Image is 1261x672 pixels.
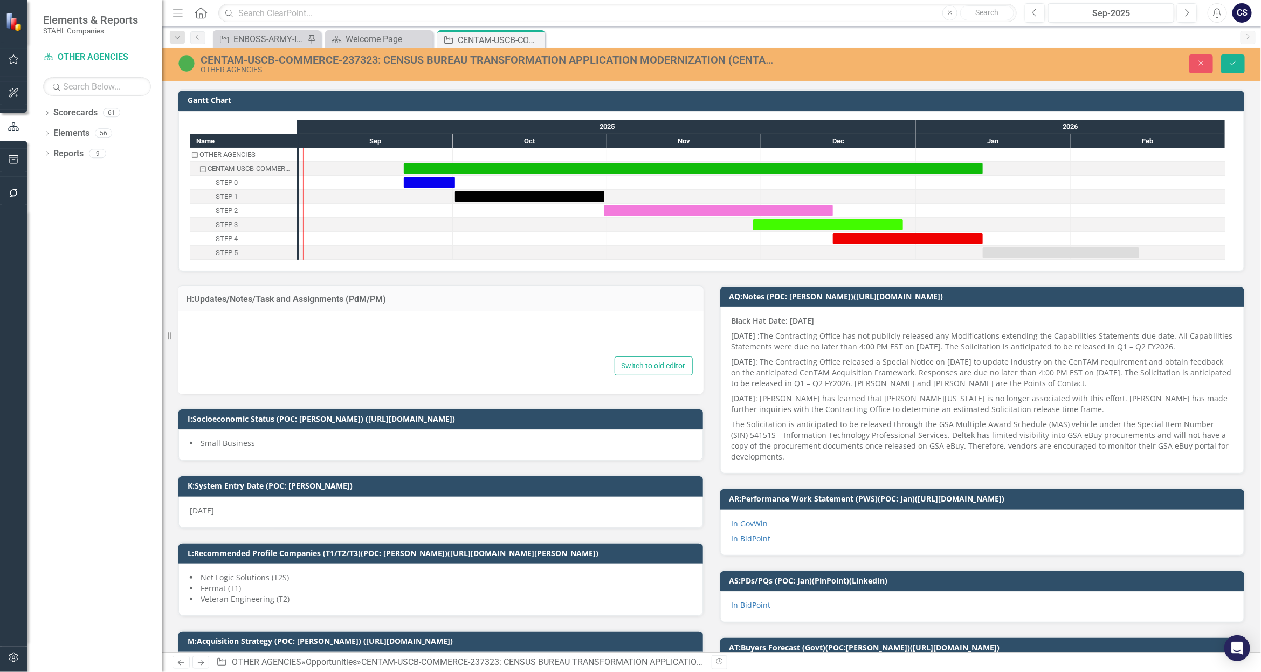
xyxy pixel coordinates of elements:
strong: Black Hat Date: [DATE] [732,316,815,326]
span: Fermat (T1) [201,583,241,593]
div: Name [190,134,297,148]
p: The Solicitation is anticipated to be released through the GSA Multiple Award Schedule (MAS) vehi... [732,417,1234,462]
div: Task: Start date: 2025-11-29 End date: 2025-12-29 [190,218,297,232]
a: Opportunities [306,657,357,667]
div: STEP 3 [216,218,238,232]
div: Task: Start date: 2025-12-15 End date: 2026-01-14 [833,233,983,244]
button: CS [1232,3,1252,23]
div: STEP 5 [190,246,297,260]
div: Task: Start date: 2025-09-21 End date: 2026-01-14 [190,162,297,176]
a: Welcome Page [328,32,430,46]
div: Open Intercom Messenger [1224,635,1250,661]
div: Task: OTHER AGENCIES Start date: 2025-09-21 End date: 2025-09-22 [190,148,297,162]
a: OTHER AGENCIES [232,657,301,667]
div: Task: Start date: 2025-10-01 End date: 2025-10-31 [455,191,604,202]
div: 9 [89,149,106,158]
small: STAHL Companies [43,26,138,35]
div: CENTAM-USCB-COMMERCE-237323: CENSUS BUREAU TRANSFORMATION APPLICATION MODERNIZATION (CENTAM) SEPT... [208,162,294,176]
img: ClearPoint Strategy [5,12,24,31]
div: 56 [95,129,112,138]
div: STEP 1 [190,190,297,204]
div: » » [216,656,703,669]
div: STEP 0 [190,176,297,190]
strong: [DATE] [732,393,756,403]
div: CENTAM-USCB-COMMERCE-237323: CENSUS BUREAU TRANSFORMATION APPLICATION MODERNIZATION (CENTAM) SEPT... [190,162,297,176]
div: CENTAM-USCB-COMMERCE-237323: CENSUS BUREAU TRANSFORMATION APPLICATION MODERNIZATION (CENTAM) SEPT... [201,54,781,66]
strong: [DATE] [732,356,756,367]
a: Reports [53,148,84,160]
h3: AQ:Notes (POC: [PERSON_NAME])([URL][DOMAIN_NAME]) [729,292,1239,300]
div: 2025 [299,120,916,134]
div: OTHER AGENCIES [201,66,781,74]
span: Small Business [201,438,255,448]
a: In BidPoint [732,533,771,544]
div: STEP 4 [190,232,297,246]
div: Task: Start date: 2025-09-21 End date: 2025-10-01 [190,176,297,190]
div: Task: Start date: 2025-11-29 End date: 2025-12-29 [753,219,903,230]
h3: AT:Buyers Forecast (Govt)(POC:[PERSON_NAME])([URL][DOMAIN_NAME]) [729,643,1239,652]
h3: AS:PDs/PQs (POC: Jan)(PinPoint)(LinkedIn) [729,577,1239,585]
h3: M:Acquisition Strategy (POC: [PERSON_NAME]) ([URL][DOMAIN_NAME]) [188,637,698,645]
div: Task: Start date: 2025-09-21 End date: 2025-10-01 [404,177,455,188]
div: Feb [1071,134,1225,148]
div: STEP 4 [216,232,238,246]
div: STEP 2 [190,204,297,218]
button: Sep-2025 [1048,3,1174,23]
button: Search [960,5,1014,20]
div: Welcome Page [346,32,430,46]
div: CENTAM-USCB-COMMERCE-237323: CENSUS BUREAU TRANSFORMATION APPLICATION MODERNIZATION (CENTAM) SEPT... [458,33,542,47]
div: Nov [607,134,761,148]
a: Scorecards [53,107,98,119]
div: ENBOSS-ARMY-ITES3 SB-221122 (Army National Guard ENBOSS Support Service Sustainment, Enhancement,... [233,32,305,46]
div: Task: Start date: 2025-09-21 End date: 2026-01-14 [404,163,983,174]
input: Search ClearPoint... [218,4,1017,23]
a: ENBOSS-ARMY-ITES3 SB-221122 (Army National Guard ENBOSS Support Service Sustainment, Enhancement,... [216,32,305,46]
div: Jan [916,134,1071,148]
p: The Contracting Office has not publicly released any Modifications extending the Capabilities Sta... [732,328,1234,354]
span: [DATE] [190,505,214,516]
div: 61 [103,108,120,118]
div: Oct [453,134,607,148]
div: Task: Start date: 2025-10-01 End date: 2025-10-31 [190,190,297,204]
button: Switch to old editor [615,356,693,375]
a: OTHER AGENCIES [43,51,151,64]
span: Veteran Engineering (T2) [201,594,290,604]
h3: L:Recommended Profile Companies (T1/T2/T3)(POC: [PERSON_NAME])([URL][DOMAIN_NAME][PERSON_NAME]) [188,549,698,557]
div: Task: Start date: 2025-10-31 End date: 2025-12-15 [604,205,833,216]
div: Sep [299,134,453,148]
div: CENTAM-USCB-COMMERCE-237323: CENSUS BUREAU TRANSFORMATION APPLICATION MODERNIZATION (CENTAM) SEPT... [361,657,865,667]
a: Elements [53,127,89,140]
span: Net Logic Solutions (T2S) [201,572,289,582]
div: Task: Start date: 2025-12-15 End date: 2026-01-14 [190,232,297,246]
div: Task: Start date: 2026-01-14 End date: 2026-02-13 [983,247,1139,258]
div: STEP 5 [216,246,238,260]
h3: K:System Entry Date (POC: [PERSON_NAME]) [188,482,698,490]
div: Task: Start date: 2025-10-31 End date: 2025-12-15 [190,204,297,218]
h3: AR:Performance Work Statement (PWS)(POC: Jan)([URL][DOMAIN_NAME]) [729,495,1239,503]
span: Elements & Reports [43,13,138,26]
div: Sep-2025 [1052,7,1170,20]
p: : The Contracting Office released a Special Notice on [DATE] to update industry on the CenTAM req... [732,354,1234,391]
div: STEP 1 [216,190,238,204]
div: Task: Start date: 2026-01-14 End date: 2026-02-13 [190,246,297,260]
p: : [PERSON_NAME] has learned that [PERSON_NAME][US_STATE] is no longer associated with this effort... [732,391,1234,417]
div: Dec [761,134,916,148]
div: OTHER AGENCIES [190,148,297,162]
h3: Gantt Chart [188,96,1239,104]
span: Search [976,8,999,17]
strong: [DATE] : [732,331,760,341]
h3: H:Updates/Notes/Task and Assignments (PdM/PM) [186,294,695,304]
div: 2026 [916,120,1225,134]
a: In GovWin [732,518,768,529]
div: STEP 0 [216,176,238,190]
div: STEP 2 [216,204,238,218]
input: Search Below... [43,77,151,96]
h3: I:Socioeconomic Status (POC: [PERSON_NAME]) ([URL][DOMAIN_NAME]) [188,415,698,423]
a: In BidPoint [732,600,771,610]
div: OTHER AGENCIES [199,148,256,162]
img: Active [178,54,195,72]
div: STEP 3 [190,218,297,232]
